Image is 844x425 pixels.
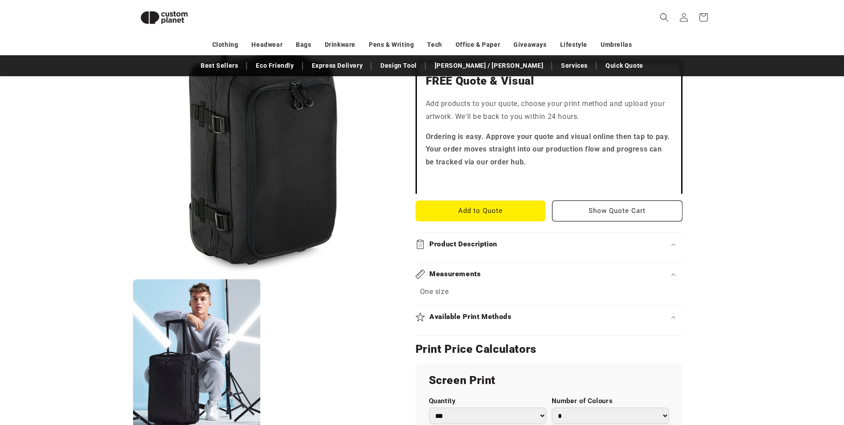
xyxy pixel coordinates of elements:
[429,312,512,322] h2: Available Print Methods
[426,176,672,185] iframe: Customer reviews powered by Trustpilot
[426,74,672,88] h2: FREE Quote & Visual
[429,397,546,405] label: Quantity
[296,37,311,53] a: Bags
[601,58,648,74] a: Quick Quote
[416,342,682,356] h2: Print Price Calculators
[369,37,414,53] a: Pens & Writing
[416,263,682,286] summary: Measurements
[416,233,682,256] summary: Product Description
[429,373,669,388] h2: Screen Print
[429,270,481,279] h2: Measurements
[427,37,442,53] a: Tech
[429,240,497,249] h2: Product Description
[513,37,546,53] a: Giveaways
[420,286,678,298] p: One size
[557,58,592,74] a: Services
[307,58,367,74] a: Express Delivery
[430,58,548,74] a: [PERSON_NAME] / [PERSON_NAME]
[251,58,298,74] a: Eco Friendly
[456,37,500,53] a: Office & Paper
[654,8,674,27] summary: Search
[426,132,670,167] strong: Ordering is easy. Approve your quote and visual online then tap to pay. Your order moves straight...
[552,397,669,405] label: Number of Colours
[325,37,355,53] a: Drinkware
[560,37,587,53] a: Lifestyle
[426,98,672,123] p: Add products to your quote, choose your print method and upload your artwork. We'll be back to yo...
[416,306,682,328] summary: Available Print Methods
[601,37,632,53] a: Umbrellas
[695,329,844,425] iframe: Chat Widget
[196,58,242,74] a: Best Sellers
[376,58,421,74] a: Design Tool
[212,37,238,53] a: Clothing
[251,37,283,53] a: Headwear
[552,200,682,221] button: Show Quote Cart
[416,200,546,221] button: Add to Quote
[133,4,195,32] img: Custom Planet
